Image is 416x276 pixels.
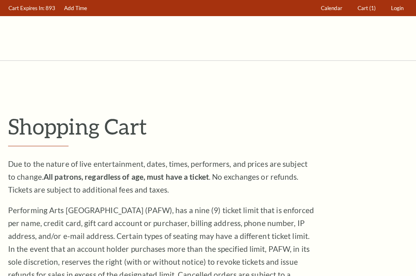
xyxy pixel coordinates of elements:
[8,5,44,11] span: Cart Expires In:
[44,172,209,181] strong: All patrons, regardless of age, must have a ticket
[60,0,91,16] a: Add Time
[46,5,55,11] span: 893
[8,159,308,194] span: Due to the nature of live entertainment, dates, times, performers, and prices are subject to chan...
[369,5,376,11] span: (1)
[354,0,380,16] a: Cart (1)
[358,5,368,11] span: Cart
[317,0,346,16] a: Calendar
[387,0,408,16] a: Login
[391,5,404,11] span: Login
[8,113,408,139] p: Shopping Cart
[321,5,342,11] span: Calendar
